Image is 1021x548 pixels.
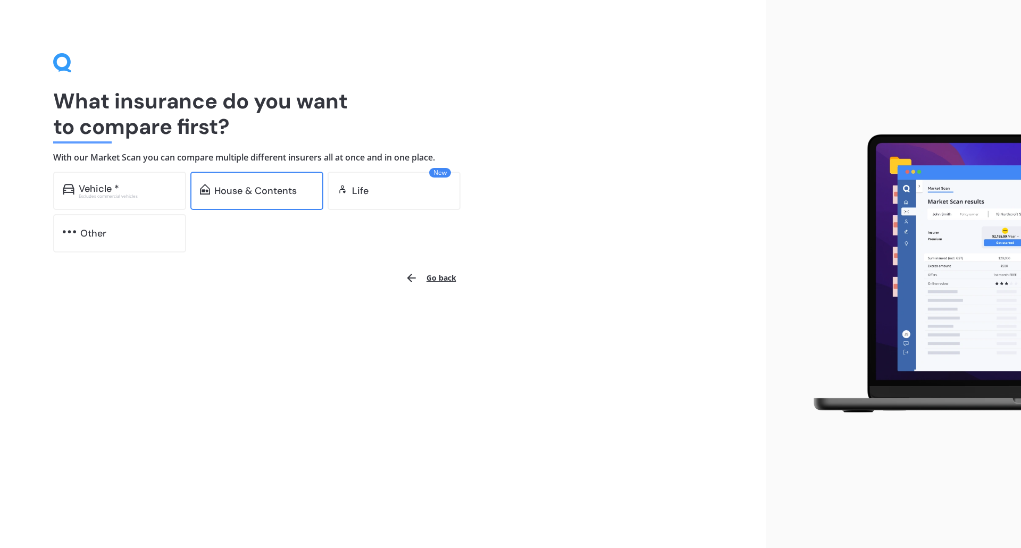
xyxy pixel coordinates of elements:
[798,128,1021,420] img: laptop.webp
[352,186,369,196] div: Life
[63,184,74,195] img: car.f15378c7a67c060ca3f3.svg
[337,184,348,195] img: life.f720d6a2d7cdcd3ad642.svg
[53,88,713,139] h1: What insurance do you want to compare first?
[80,228,106,239] div: Other
[200,184,210,195] img: home-and-contents.b802091223b8502ef2dd.svg
[79,194,177,198] div: Excludes commercial vehicles
[214,186,297,196] div: House & Contents
[63,226,76,237] img: other.81dba5aafe580aa69f38.svg
[399,265,463,291] button: Go back
[79,183,119,194] div: Vehicle *
[53,152,713,163] h4: With our Market Scan you can compare multiple different insurers all at once and in one place.
[429,168,451,178] span: New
